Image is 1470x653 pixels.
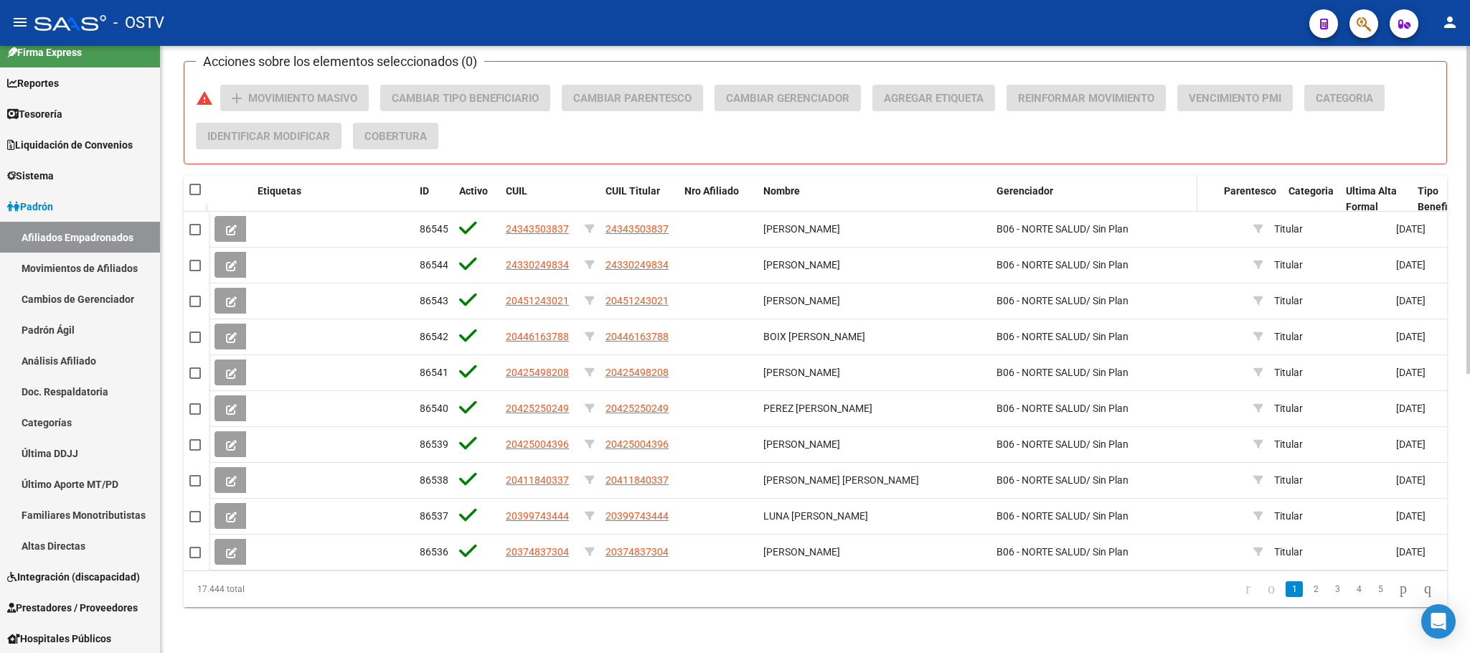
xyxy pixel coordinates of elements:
mat-icon: menu [11,14,29,31]
span: Categoria [1288,185,1334,197]
span: 20446163788 [606,331,669,342]
span: CUIL Titular [606,185,660,197]
span: Ultima Alta Formal [1346,185,1397,213]
span: 20374837304 [606,546,669,558]
span: Titular [1274,295,1303,306]
button: Cambiar Tipo Beneficiario [380,85,550,111]
li: page 1 [1283,577,1305,601]
span: 20425250249 [506,403,569,414]
datatable-header-cell: Ultima Alta Formal [1340,176,1412,223]
li: page 3 [1327,577,1348,601]
span: Sistema [7,168,54,184]
span: Reinformar Movimiento [1018,92,1154,105]
span: / Sin Plan [1086,510,1129,522]
a: 5 [1372,581,1389,597]
span: / Sin Plan [1086,367,1129,378]
span: B06 - NORTE SALUD [997,403,1086,414]
span: B06 - NORTE SALUD [997,223,1086,235]
span: Agregar Etiqueta [884,92,984,105]
a: go to previous page [1261,581,1281,597]
div: [DATE] [1396,257,1456,273]
span: Titular [1274,546,1303,558]
span: Hospitales Públicos [7,631,111,647]
span: 86537 [420,510,448,522]
span: 20374837304 [506,546,569,558]
span: B06 - NORTE SALUD [997,474,1086,486]
mat-icon: warning [196,90,213,107]
span: / Sin Plan [1086,403,1129,414]
span: Titular [1274,438,1303,450]
span: Cambiar Parentesco [573,92,692,105]
li: page 2 [1305,577,1327,601]
span: B06 - NORTE SALUD [997,367,1086,378]
span: 24330249834 [506,259,569,271]
span: CUIL [506,185,527,197]
datatable-header-cell: CUIL [500,176,579,223]
span: B06 - NORTE SALUD [997,259,1086,271]
span: Titular [1274,474,1303,486]
span: 86540 [420,403,448,414]
span: B06 - NORTE SALUD [997,295,1086,306]
div: [DATE] [1396,365,1456,381]
span: 20451243021 [506,295,569,306]
span: [PERSON_NAME] [763,546,840,558]
datatable-header-cell: Etiquetas [252,176,414,223]
span: 86544 [420,259,448,271]
span: 86538 [420,474,448,486]
span: Liquidación de Convenios [7,137,133,153]
span: Nombre [763,185,800,197]
span: Categoria [1316,92,1373,105]
span: 20425004396 [506,438,569,450]
span: Reportes [7,75,59,91]
span: B06 - NORTE SALUD [997,546,1086,558]
span: 20451243021 [606,295,669,306]
datatable-header-cell: Gerenciador [991,176,1197,223]
span: - OSTV [113,7,164,39]
span: [PERSON_NAME] [763,223,840,235]
a: go to next page [1393,581,1413,597]
span: [PERSON_NAME] [763,438,840,450]
span: 20425498208 [606,367,669,378]
div: [DATE] [1396,508,1456,525]
button: Cambiar Parentesco [562,85,703,111]
span: 86539 [420,438,448,450]
span: Activo [459,185,488,197]
span: 20399743444 [506,510,569,522]
span: 20446163788 [506,331,569,342]
span: Padrón [7,199,53,215]
span: 24343503837 [506,223,569,235]
span: 86541 [420,367,448,378]
a: go to first page [1239,581,1257,597]
span: Etiquetas [258,185,301,197]
a: 3 [1329,581,1346,597]
datatable-header-cell: Activo [453,176,500,223]
datatable-header-cell: CUIL Titular [600,176,679,223]
span: / Sin Plan [1086,546,1129,558]
span: / Sin Plan [1086,259,1129,271]
div: [DATE] [1396,329,1456,345]
div: [DATE] [1396,400,1456,417]
span: [PERSON_NAME] [763,367,840,378]
div: [DATE] [1396,472,1456,489]
a: 4 [1350,581,1367,597]
datatable-header-cell: Parentesco [1218,176,1283,223]
div: [DATE] [1396,544,1456,560]
span: Titular [1274,403,1303,414]
datatable-header-cell: Categoria [1283,176,1340,223]
span: 20411840337 [506,474,569,486]
li: page 5 [1370,577,1391,601]
button: Categoria [1304,85,1385,111]
datatable-header-cell: Nombre [758,176,991,223]
button: Agregar Etiqueta [872,85,995,111]
span: Titular [1274,510,1303,522]
span: / Sin Plan [1086,331,1129,342]
span: B06 - NORTE SALUD [997,510,1086,522]
li: page 4 [1348,577,1370,601]
mat-icon: add [228,90,245,107]
span: Gerenciador [997,185,1053,197]
span: / Sin Plan [1086,223,1129,235]
span: ID [420,185,429,197]
button: Movimiento Masivo [220,85,369,111]
span: 20425004396 [606,438,669,450]
span: Nro Afiliado [684,185,739,197]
